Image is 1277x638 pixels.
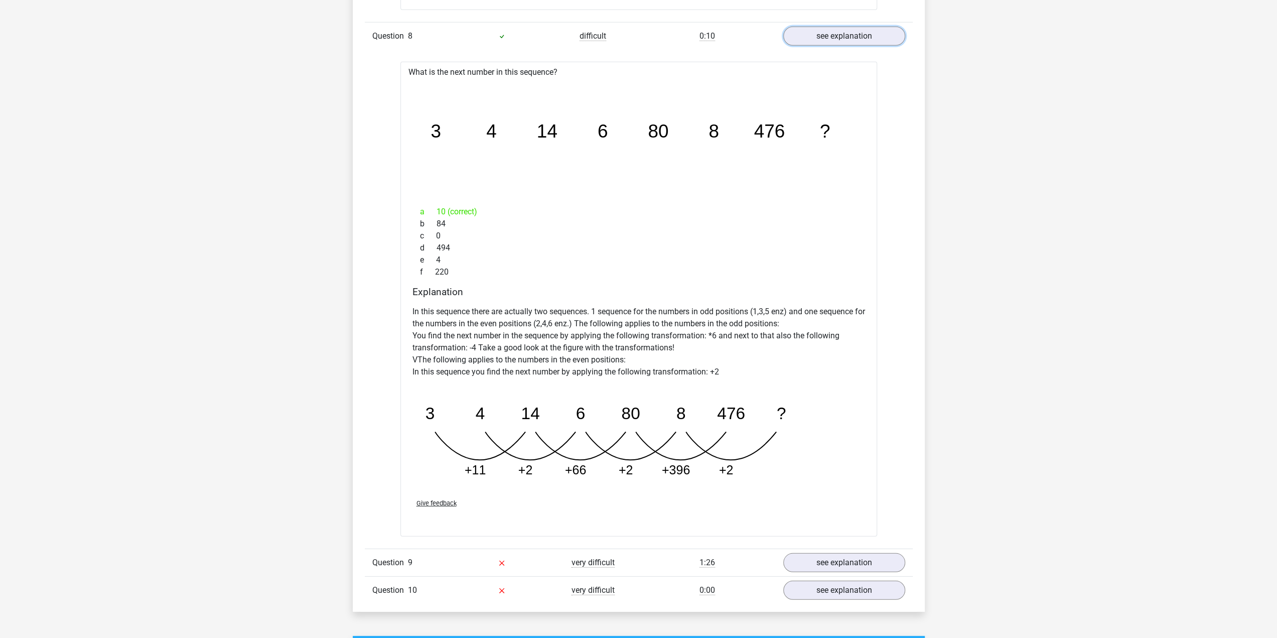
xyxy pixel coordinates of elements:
span: 8 [408,31,412,41]
div: 494 [412,242,865,254]
tspan: 476 [754,121,785,142]
span: 0:00 [699,585,715,595]
span: Give feedback [416,499,457,507]
tspan: +66 [564,463,586,477]
span: very difficult [572,558,615,568]
tspan: 80 [648,121,668,142]
div: What is the next number in this sequence? [400,62,877,537]
tspan: 4 [475,404,485,423]
a: see explanation [783,27,905,46]
span: d [420,242,437,254]
span: very difficult [572,585,615,595]
div: 0 [412,230,865,242]
tspan: 8 [708,121,719,142]
div: 10 (correct) [412,206,865,218]
tspan: 4 [486,121,497,142]
tspan: +11 [464,463,485,477]
span: difficult [580,31,606,41]
tspan: 80 [621,404,640,423]
span: 9 [408,558,412,567]
tspan: 14 [521,404,539,423]
tspan: 14 [536,121,557,142]
p: In this sequence there are actually two sequences. 1 sequence for the numbers in odd positions (1... [412,306,865,378]
h4: Explanation [412,286,865,298]
tspan: +2 [518,463,532,477]
tspan: 8 [676,404,685,423]
tspan: 3 [431,121,441,142]
span: Question [372,584,408,596]
div: 84 [412,218,865,230]
tspan: 3 [425,404,435,423]
a: see explanation [783,581,905,600]
a: see explanation [783,553,905,572]
tspan: 476 [717,404,745,423]
tspan: +396 [661,463,689,477]
span: 1:26 [699,558,715,568]
span: e [420,254,436,266]
span: c [420,230,436,242]
tspan: 6 [597,121,608,142]
span: Question [372,30,408,42]
span: Question [372,557,408,569]
span: 0:10 [699,31,715,41]
tspan: ? [776,404,786,423]
tspan: ? [819,121,830,142]
span: b [420,218,437,230]
div: 4 [412,254,865,266]
span: f [420,266,435,278]
div: 220 [412,266,865,278]
span: a [420,206,437,218]
tspan: +2 [719,463,733,477]
tspan: +2 [618,463,633,477]
tspan: 6 [576,404,585,423]
span: 10 [408,585,417,595]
